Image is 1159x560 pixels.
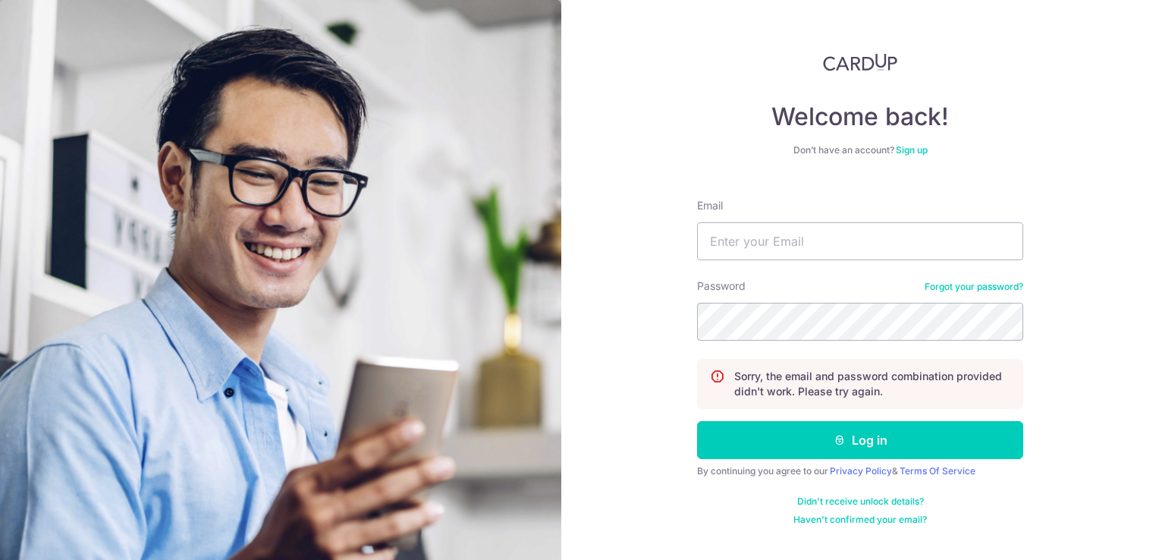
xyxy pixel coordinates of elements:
img: CardUp Logo [823,53,897,71]
label: Password [697,278,746,294]
div: Don’t have an account? [697,144,1023,156]
a: Sign up [896,144,928,156]
a: Haven't confirmed your email? [793,514,927,526]
input: Enter your Email [697,222,1023,260]
p: Sorry, the email and password combination provided didn't work. Please try again. [734,369,1010,399]
a: Privacy Policy [830,465,892,477]
button: Log in [697,421,1023,459]
div: By continuing you agree to our & [697,465,1023,477]
h4: Welcome back! [697,102,1023,132]
label: Email [697,198,723,213]
a: Didn't receive unlock details? [797,496,924,508]
a: Forgot your password? [925,281,1023,293]
a: Terms Of Service [900,465,975,477]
